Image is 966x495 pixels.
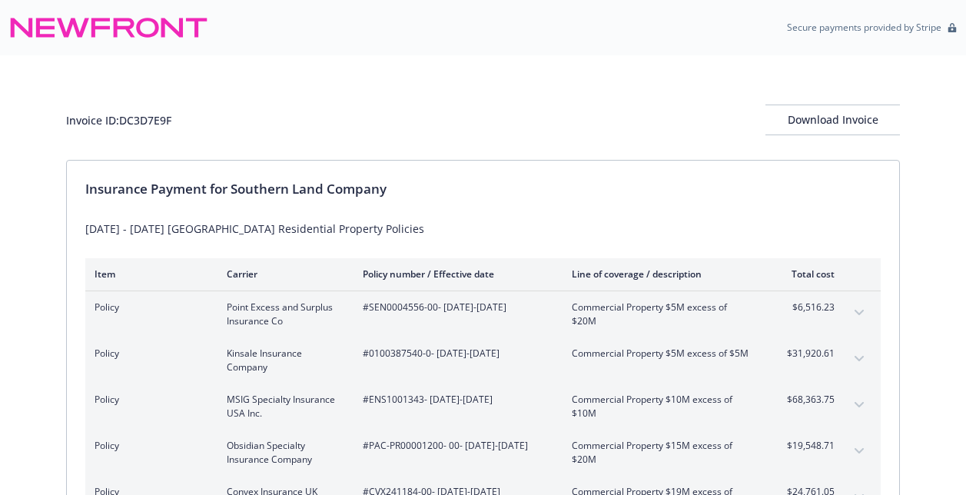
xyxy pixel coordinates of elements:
span: MSIG Specialty Insurance USA Inc. [227,393,338,420]
span: Commercial Property $5M excess of $20M [572,301,752,328]
div: Carrier [227,267,338,281]
div: Invoice ID: DC3D7E9F [66,112,171,128]
div: [DATE] - [DATE] [GEOGRAPHIC_DATA] Residential Property Policies [85,221,881,237]
button: expand content [847,393,871,417]
span: Policy [95,301,202,314]
button: expand content [847,301,871,325]
div: PolicyMSIG Specialty Insurance USA Inc.#ENS1001343- [DATE]-[DATE]Commercial Property $10M excess ... [85,384,881,430]
span: #ENS1001343 - [DATE]-[DATE] [363,393,547,407]
span: Commercial Property $10M excess of $10M [572,393,752,420]
span: Obsidian Specialty Insurance Company [227,439,338,467]
span: Policy [95,439,202,453]
span: #0100387540-0 - [DATE]-[DATE] [363,347,547,360]
span: Commercial Property $5M excess of $5M [572,347,752,360]
span: $6,516.23 [777,301,835,314]
div: Item [95,267,202,281]
div: PolicyKinsale Insurance Company#0100387540-0- [DATE]-[DATE]Commercial Property $5M excess of $5M$... [85,337,881,384]
button: expand content [847,347,871,371]
button: Download Invoice [765,105,900,135]
span: $31,920.61 [777,347,835,360]
div: Policy number / Effective date [363,267,547,281]
span: $19,548.71 [777,439,835,453]
div: Download Invoice [765,105,900,135]
button: expand content [847,439,871,463]
span: Policy [95,347,202,360]
span: Policy [95,393,202,407]
div: Total cost [777,267,835,281]
div: PolicyPoint Excess and Surplus Insurance Co#SEN0004556-00- [DATE]-[DATE]Commercial Property $5M e... [85,291,881,337]
div: Line of coverage / description [572,267,752,281]
span: Commercial Property $15M excess of $20M [572,439,752,467]
span: #SEN0004556-00 - [DATE]-[DATE] [363,301,547,314]
span: $68,363.75 [777,393,835,407]
span: Kinsale Insurance Company [227,347,338,374]
div: PolicyObsidian Specialty Insurance Company#PAC-PR00001200- 00- [DATE]-[DATE]Commercial Property $... [85,430,881,476]
div: Insurance Payment for Southern Land Company [85,179,881,199]
p: Secure payments provided by Stripe [787,21,941,34]
span: #PAC-PR00001200- 00 - [DATE]-[DATE] [363,439,547,453]
span: Point Excess and Surplus Insurance Co [227,301,338,328]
